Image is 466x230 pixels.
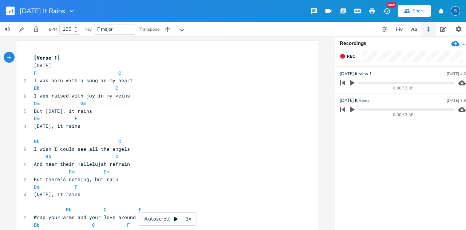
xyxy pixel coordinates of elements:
span: F [75,115,78,122]
div: 0:00 / 2:38 [352,113,454,117]
span: C [92,222,95,228]
button: Rec [337,50,358,62]
div: Sarah Cade Music [451,6,460,16]
div: 0:00 / 2:39 [352,86,454,90]
span: Gm [80,100,86,107]
span: F [139,206,142,213]
div: Transpose [139,27,159,31]
span: C [104,206,107,213]
span: [DATE], it rains [34,123,80,129]
span: Bb [34,138,40,145]
span: [DATE] It Rains [20,8,65,14]
span: C [115,153,118,160]
span: Bb [66,206,72,213]
span: Dm [69,168,75,175]
span: [DATE] It Rains [340,97,370,104]
span: C [118,138,121,145]
span: F [34,70,37,76]
span: Bb [46,153,51,160]
div: Key [84,27,92,31]
span: F major [97,26,113,32]
button: Share [398,5,431,17]
span: C [118,70,121,76]
span: F [75,184,78,190]
span: [DATE] it rains 1 [340,70,372,77]
div: 3x [182,212,195,226]
span: Rec [347,54,355,59]
span: Wrap your arms and your love around me [34,214,145,221]
span: But there's nothing, but rain [34,176,118,183]
span: [DATE] [34,62,51,69]
div: Share [412,8,425,14]
button: S [451,3,460,19]
div: BPM [49,27,57,31]
span: But [DATE], it rains [34,108,92,114]
span: Gm [104,168,110,175]
span: F [127,222,130,228]
span: I wish I could see all the angels [34,146,130,152]
span: I was raised with joy in my veins [34,92,130,99]
span: [DATE], it rains [34,191,80,198]
span: Bb [34,222,40,228]
span: Dm [34,100,40,107]
span: I was born with a song in my heart [34,77,133,84]
span: Bb [34,85,40,91]
span: [Verse 1] [34,54,60,61]
span: And hear their Hallelujah refrain [34,161,130,167]
span: C [115,85,118,91]
button: New [379,4,394,18]
span: Dm [34,115,40,122]
div: Autoscroll [138,212,197,226]
span: Dm [34,184,40,190]
div: New [387,2,396,8]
